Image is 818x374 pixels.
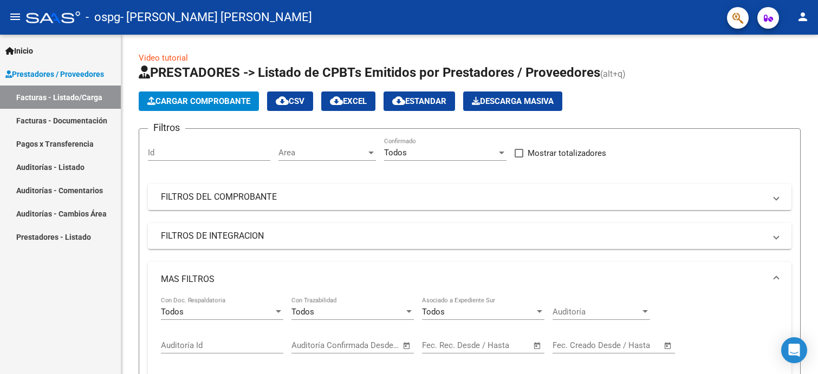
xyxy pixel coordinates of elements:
mat-panel-title: FILTROS DE INTEGRACION [161,230,765,242]
span: - [PERSON_NAME] [PERSON_NAME] [120,5,312,29]
span: Todos [161,307,184,317]
span: Auditoría [553,307,640,317]
mat-icon: cloud_download [276,94,289,107]
mat-icon: cloud_download [392,94,405,107]
app-download-masive: Descarga masiva de comprobantes (adjuntos) [463,91,562,111]
button: Cargar Comprobante [139,91,259,111]
mat-icon: menu [9,10,22,23]
input: Fecha fin [476,340,528,350]
span: - ospg [86,5,120,29]
span: EXCEL [330,96,367,106]
input: Fecha inicio [291,340,335,350]
button: CSV [267,91,313,111]
span: Cargar Comprobante [147,96,250,106]
input: Fecha inicio [422,340,466,350]
span: PRESTADORES -> Listado de CPBTs Emitidos por Prestadores / Proveedores [139,65,600,80]
span: Area [278,148,366,158]
button: Estandar [384,91,455,111]
button: Open calendar [401,339,413,352]
div: Open Intercom Messenger [781,337,807,363]
span: Mostrar totalizadores [528,147,606,160]
mat-expansion-panel-header: FILTROS DEL COMPROBANTE [148,184,791,210]
input: Fecha fin [606,340,659,350]
input: Fecha fin [345,340,398,350]
mat-panel-title: FILTROS DEL COMPROBANTE [161,191,765,203]
mat-icon: person [796,10,809,23]
span: Todos [291,307,314,317]
span: Todos [384,148,407,158]
span: CSV [276,96,304,106]
mat-expansion-panel-header: FILTROS DE INTEGRACION [148,223,791,249]
input: Fecha inicio [553,340,596,350]
mat-icon: cloud_download [330,94,343,107]
span: Descarga Masiva [472,96,554,106]
button: Open calendar [662,339,674,352]
span: Inicio [5,45,33,57]
mat-panel-title: MAS FILTROS [161,273,765,285]
span: Prestadores / Proveedores [5,68,104,80]
button: Open calendar [531,339,544,352]
button: Descarga Masiva [463,91,562,111]
a: Video tutorial [139,53,188,63]
mat-expansion-panel-header: MAS FILTROS [148,262,791,297]
span: Todos [422,307,445,317]
span: Estandar [392,96,446,106]
button: EXCEL [321,91,375,111]
h3: Filtros [148,120,185,135]
span: (alt+q) [600,69,626,79]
